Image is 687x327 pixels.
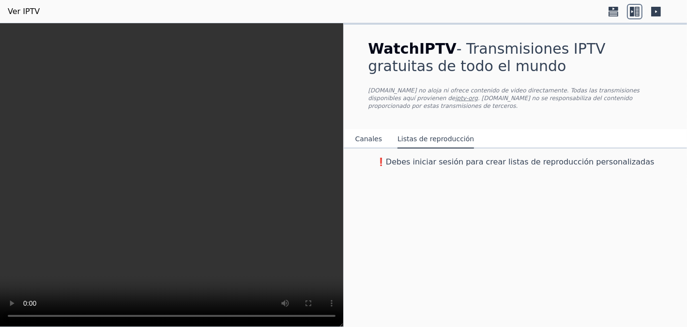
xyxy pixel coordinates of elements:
[8,6,40,17] a: Ver IPTV
[455,95,478,102] a: iptv-org
[397,135,474,143] font: Listas de reproducción
[355,130,382,149] button: Canales
[355,135,382,143] font: Canales
[368,87,640,102] font: [DOMAIN_NAME] no aloja ni ofrece contenido de video directamente. Todas las transmisiones disponi...
[368,95,632,109] font: . [DOMAIN_NAME] no se responsabiliza del contenido proporcionado por estas transmisiones de terce...
[8,7,40,16] font: Ver IPTV
[368,40,457,57] font: WatchIPTV
[368,40,606,74] font: - Transmisiones IPTV gratuitas de todo el mundo
[376,157,655,166] font: ❗️Debes iniciar sesión para crear listas de reproducción personalizadas
[397,130,474,149] button: Listas de reproducción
